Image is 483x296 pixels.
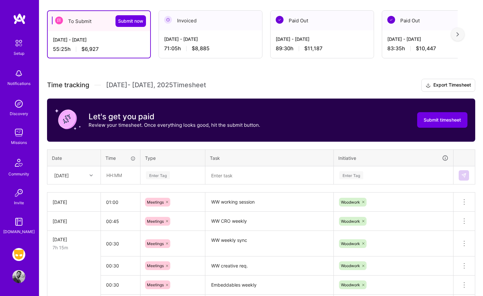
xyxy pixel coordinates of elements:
div: [DATE] - [DATE] [387,36,480,42]
span: Meetings [147,282,164,287]
p: Review your timesheet. Once everything looks good, hit the submit button. [89,122,260,128]
i: icon Download [426,82,431,89]
div: Enter Tag [339,170,363,180]
div: 7h 15m [53,244,95,251]
span: $6,927 [81,46,99,53]
img: setup [12,36,26,50]
img: coin [55,106,81,132]
div: Time [105,155,136,161]
span: Meetings [147,219,164,224]
span: Submit timesheet [424,117,461,123]
div: [DATE] [53,199,95,206]
textarea: WW CRO weekly [206,212,333,230]
span: Woodwork [341,263,360,268]
div: 55:25 h [53,46,145,53]
input: HH:MM [101,235,140,252]
img: Community [11,155,27,171]
div: 89:30 h [276,45,368,52]
img: right [456,32,459,37]
span: $8,885 [192,45,210,52]
span: Submit now [118,18,143,24]
div: [DATE] [53,236,95,243]
span: Meetings [147,241,164,246]
div: Paid Out [271,11,374,30]
input: HH:MM [101,213,140,230]
img: To Submit [55,17,63,24]
textarea: WW creative req. [206,257,333,275]
input: HH:MM [101,194,140,211]
div: Enter Tag [146,170,170,180]
div: [DATE] - [DATE] [276,36,368,42]
img: guide book [12,215,25,228]
img: bell [12,67,25,80]
img: Submit [461,173,466,178]
i: icon Chevron [90,174,93,177]
th: Task [205,149,334,166]
a: User Avatar [11,270,27,283]
div: [DATE] - [DATE] [164,36,257,42]
div: [DATE] - [DATE] [53,36,145,43]
div: [DATE] [53,218,95,225]
span: Time tracking [47,81,89,89]
h3: Let's get you paid [89,112,260,122]
textarea: Embeddables weekly [206,276,333,294]
img: teamwork [12,126,25,139]
span: Woodwork [341,200,360,205]
img: Invite [12,186,25,199]
button: Submit timesheet [417,112,467,128]
span: [DATE] - [DATE] , 2025 Timesheet [106,81,206,89]
img: Paid Out [276,16,284,24]
div: Invoiced [159,11,262,30]
img: Paid Out [387,16,395,24]
div: [DATE] [54,172,69,179]
button: Export Timesheet [421,79,475,92]
div: [DOMAIN_NAME] [3,228,35,235]
div: 83:35 h [387,45,480,52]
span: $11,187 [304,45,322,52]
img: User Avatar [12,270,25,283]
span: Woodwork [341,241,360,246]
span: $10,447 [416,45,436,52]
div: To Submit [48,11,150,31]
div: Initiative [338,154,449,162]
a: Grindr: Design [11,248,27,261]
img: Invoiced [164,16,172,24]
th: Type [140,149,205,166]
img: Grindr: Design [12,248,25,261]
textarea: WW working session [206,193,333,211]
span: Woodwork [341,219,360,224]
span: Meetings [147,200,164,205]
input: HH:MM [101,276,140,293]
div: Missions [11,139,27,146]
div: Notifications [7,80,30,87]
div: Community [8,171,29,177]
img: discovery [12,97,25,110]
input: HH:MM [101,167,140,184]
span: Meetings [147,263,164,268]
div: Invite [14,199,24,206]
div: Discovery [10,110,28,117]
img: logo [13,13,26,25]
textarea: WW weekly sync [206,231,333,256]
th: Date [47,149,101,166]
button: Submit now [115,15,146,27]
input: HH:MM [101,257,140,274]
span: Woodwork [341,282,360,287]
div: Setup [14,50,24,57]
div: 71:05 h [164,45,257,52]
